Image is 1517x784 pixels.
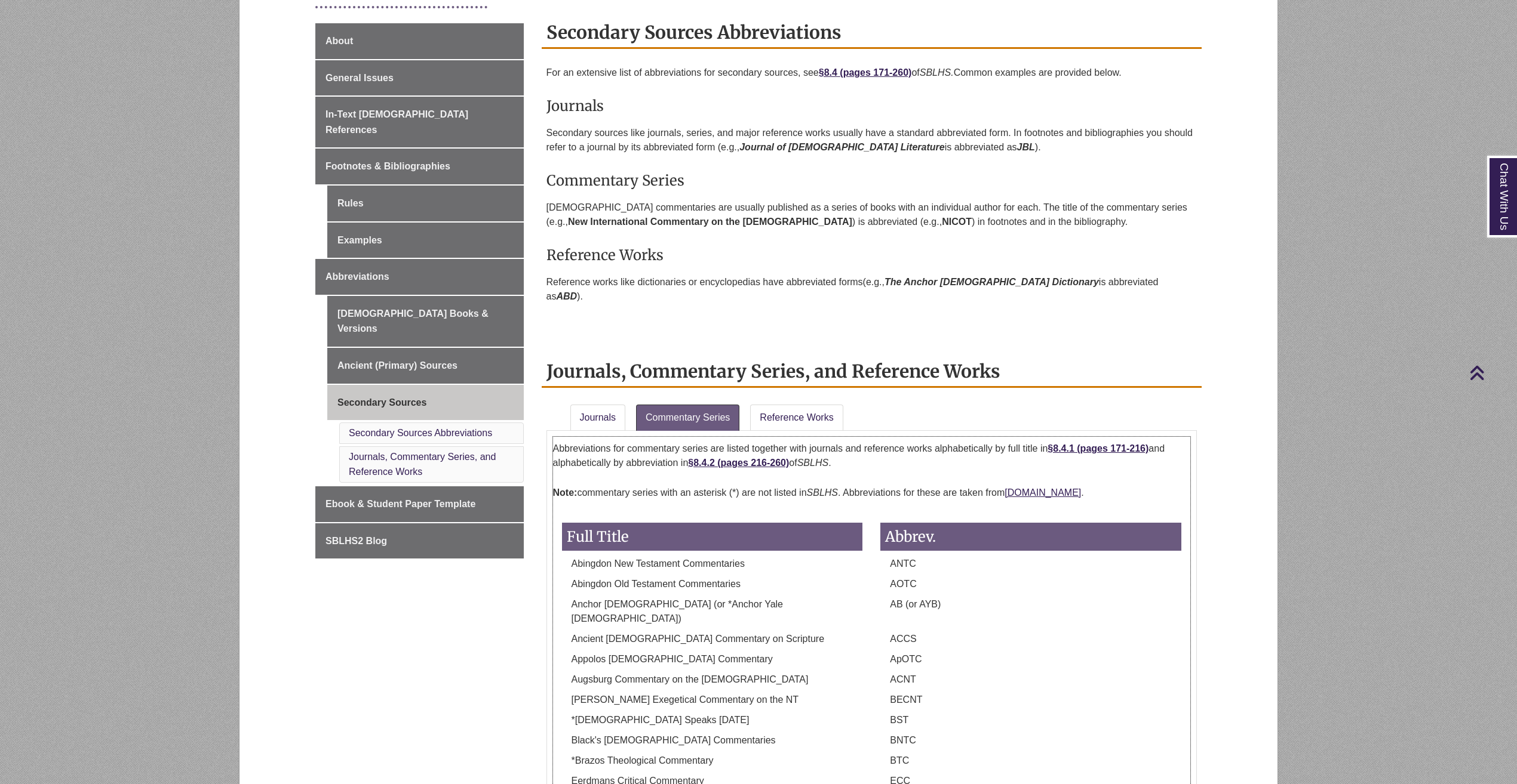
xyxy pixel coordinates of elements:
em: Journal of [DEMOGRAPHIC_DATA] Literature [739,142,944,152]
a: §8.4.1 (pages 171-216) [1048,443,1149,453]
p: Appolos [DEMOGRAPHIC_DATA] Commentary [562,652,863,666]
a: [DEMOGRAPHIC_DATA] Books & Versions [327,296,524,347]
h2: Secondary Sources Abbreviations [542,17,1202,49]
a: Abbreviations [315,259,524,295]
span: ). [577,291,583,301]
p: Black's [DEMOGRAPHIC_DATA] Commentaries [562,733,863,748]
a: Ancient (Primary) Sources [327,348,524,384]
p: For an extensive list of abbreviations for secondary sources, see of Common examples are provided... [546,61,1197,85]
p: ACCS [880,632,1181,646]
a: Commentary Series [636,405,739,431]
p: Abingdon Old Testament Commentaries [562,577,863,591]
p: Ancient [DEMOGRAPHIC_DATA] Commentary on Scripture [562,632,863,646]
em: SBLHS [797,458,828,468]
div: Guide Page Menu [315,23,524,558]
p: Abbreviations for commentary series are listed together with journals and reference works alphabe... [553,437,1191,475]
span: Footnotes & Bibliographies [325,161,450,171]
p: BST [880,713,1181,727]
a: About [315,23,524,59]
h3: Abbrev. [880,523,1181,551]
a: Ebook & Student Paper Template [315,486,524,522]
a: Journals, Commentary Series, and Reference Works [349,452,496,477]
p: Reference works like dictionaries or encyclopedias have abbreviated forms [546,270,1197,308]
a: [DOMAIN_NAME] [1005,487,1081,498]
em: SBLHS [807,487,838,498]
p: ApOTC [880,652,1181,666]
p: ANTC [880,557,1181,571]
p: Secondary sources like journals, series, and major reference works usually have a standard abbrev... [546,121,1197,159]
p: [DEMOGRAPHIC_DATA] commentaries are usually published as a series of books with an individual aut... [546,196,1197,234]
strong: NICOT [942,217,972,227]
a: §8.4 (pages 171-260) [819,67,912,78]
p: BECNT [880,693,1181,707]
span: About [325,36,353,46]
h3: Full Title [562,523,863,551]
p: Abingdon New Testament Commentaries [562,557,863,571]
a: Rules [327,186,524,221]
em: The Anchor [DEMOGRAPHIC_DATA] Dictionary [885,277,1099,287]
p: *Brazos Theological Commentary [562,754,863,768]
strong: pages 171-260) [843,67,912,78]
a: SBLHS2 Blog [315,523,524,559]
p: commentary series with an asterisk (*) are not listed in . Abbreviations for these are taken from . [553,481,1191,505]
strong: ( [840,67,843,78]
p: BTC [880,754,1181,768]
h3: Reference Works [546,246,1197,264]
p: BNTC [880,733,1181,748]
strong: §8.4 [819,67,837,78]
span: General Issues [325,73,394,83]
a: Secondary Sources [327,385,524,421]
a: Reference Works [750,405,843,431]
p: ACNT [880,672,1181,687]
a: Footnotes & Bibliographies [315,149,524,184]
h2: Journals, Commentary Series, and Reference Works [542,356,1202,388]
strong: Note: [553,487,578,498]
a: Back to Top [1469,365,1514,381]
p: Augsburg Commentary on the [DEMOGRAPHIC_DATA] [562,672,863,687]
p: AOTC [880,577,1181,591]
span: SBLHS2 Blog [325,536,387,546]
p: [PERSON_NAME] Exegetical Commentary on the NT [562,693,863,707]
a: Secondary Sources Abbreviations [349,428,492,438]
p: AB (or AYB) [880,597,1181,612]
span: Abbreviations [325,271,389,282]
span: Ebook & Student Paper Template [325,499,475,509]
strong: New International Commentary on the [DEMOGRAPHIC_DATA] [568,217,852,227]
a: Journals [570,405,625,431]
a: General Issues [315,60,524,96]
a: In-Text [DEMOGRAPHIC_DATA] References [315,97,524,147]
em: JBL [1017,142,1035,152]
p: Anchor [DEMOGRAPHIC_DATA] (or *Anchor Yale [DEMOGRAPHIC_DATA]) [562,597,863,626]
span: (e.g., [863,277,885,287]
a: §8.4.2 (pages 216-260) [688,458,789,468]
h3: Commentary Series [546,171,1197,190]
h3: Journals [546,97,1197,115]
p: *[DEMOGRAPHIC_DATA] Speaks [DATE] [562,713,863,727]
i: ABD [556,291,577,301]
a: Examples [327,223,524,258]
span: In-Text [DEMOGRAPHIC_DATA] References [325,109,468,135]
em: SBLHS. [920,67,954,78]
